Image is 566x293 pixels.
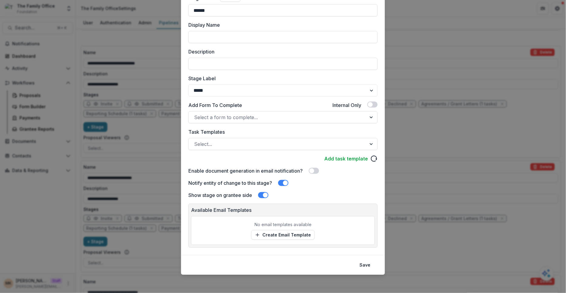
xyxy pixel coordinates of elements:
[324,155,368,162] a: Add task template
[332,102,361,109] label: Internal Only
[188,128,374,136] label: Task Templates
[188,167,303,174] label: Enable document generation in email notification?
[370,155,378,162] svg: reload
[188,179,272,187] label: Notify entity of change to this stage?
[188,102,242,109] label: Add Form To Complete
[188,75,374,82] label: Stage Label
[191,206,375,214] p: Available Email Templates
[188,191,252,199] label: Show stage on grantee side
[254,221,312,228] p: No email templates available
[251,230,315,240] a: Create Email Template
[188,48,374,55] label: Description
[356,260,374,270] button: Save
[188,21,374,29] label: Display Name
